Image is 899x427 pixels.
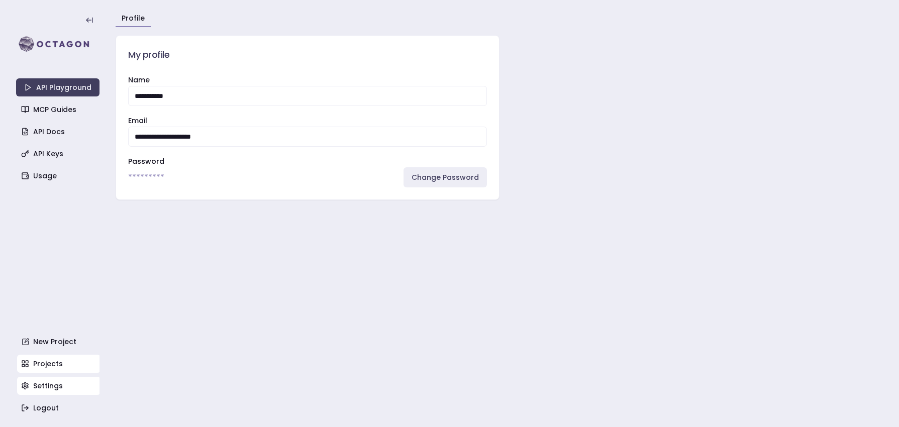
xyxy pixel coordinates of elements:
a: Settings [17,377,101,395]
a: New Project [17,333,101,351]
label: Name [128,75,150,85]
a: MCP Guides [17,100,101,119]
a: Profile [122,13,145,23]
a: API Keys [17,145,101,163]
label: Password [128,156,164,166]
a: Change Password [404,167,487,187]
img: logo-rect-yK7x_WSZ.svg [16,34,99,54]
a: Logout [17,399,101,417]
a: API Docs [17,123,101,141]
a: API Playground [16,78,99,96]
h3: My profile [128,48,487,62]
a: Projects [17,355,101,373]
a: Usage [17,167,101,185]
label: Email [128,116,147,126]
